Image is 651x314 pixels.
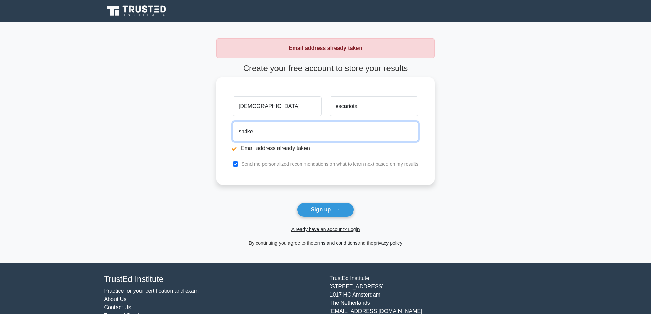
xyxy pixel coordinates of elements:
[330,96,418,116] input: Last name
[104,296,127,302] a: About Us
[104,274,322,284] h4: TrustEd Institute
[374,240,402,246] a: privacy policy
[233,122,418,141] input: Email
[233,144,418,152] li: Email address already taken
[233,96,321,116] input: First name
[313,240,357,246] a: terms and conditions
[104,304,131,310] a: Contact Us
[291,227,360,232] a: Already have an account? Login
[297,203,354,217] button: Sign up
[241,161,418,167] label: Send me personalized recommendations on what to learn next based on my results
[104,288,199,294] a: Practice for your certification and exam
[212,239,439,247] div: By continuing you agree to the and the
[216,64,435,73] h4: Create your free account to store your results
[289,45,362,51] strong: Email address already taken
